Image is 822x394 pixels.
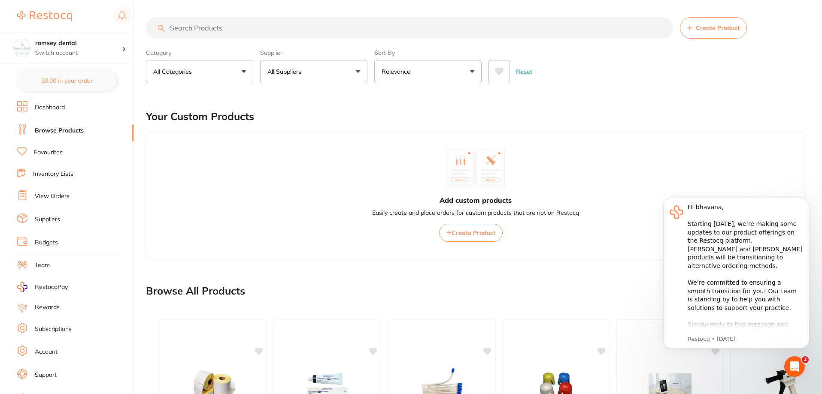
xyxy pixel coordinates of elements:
[146,285,245,297] h2: Browse All Products
[260,49,367,57] label: Supplier
[452,229,495,237] span: Create Product
[146,111,254,123] h2: Your Custom Products
[35,348,58,356] a: Account
[267,67,305,76] p: All Suppliers
[374,49,482,57] label: Sort By
[17,11,72,21] img: Restocq Logo
[17,282,68,292] a: RestocqPay
[476,149,505,187] img: custom_product_2
[513,60,535,83] button: Reset
[34,148,63,157] a: Favourites
[35,371,57,379] a: Support
[446,149,475,187] img: custom_product_1
[35,39,122,48] h4: romsey dental
[382,67,414,76] p: Relevance
[146,17,673,39] input: Search Products
[35,215,60,224] a: Suppliers
[37,150,152,158] p: Message from Restocq, sent 5d ago
[260,60,367,83] button: All Suppliers
[440,195,512,205] h3: Add custom products
[372,209,579,217] p: Easily create and place orders for custom products that are not on Restocq
[35,261,50,270] a: Team
[17,70,116,91] button: $0.00 in your order
[153,67,195,76] p: All Categories
[35,303,60,312] a: Rewards
[146,60,253,83] button: All Categories
[374,60,482,83] button: Relevance
[35,325,72,334] a: Subscriptions
[784,356,805,377] iframe: Intercom live chat
[35,49,122,57] p: Switch account
[13,39,30,57] img: romsey dental
[439,224,503,242] button: Create Product
[696,24,740,31] span: Create Product
[33,170,73,178] a: Inventory Lists
[35,126,84,135] a: Browse Products
[35,192,70,201] a: View Orders
[146,49,253,57] label: Category
[17,6,72,26] a: Restocq Logo
[37,18,152,220] div: Hi bhavana, ​ Starting [DATE], we’re making some updates to our product offerings on the Restocq ...
[17,282,27,292] img: RestocqPay
[680,17,747,39] button: Create Product
[802,356,809,363] span: 2
[35,103,65,112] a: Dashboard
[650,185,822,371] iframe: Intercom notifications message
[35,238,58,247] a: Budgets
[35,283,68,292] span: RestocqPay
